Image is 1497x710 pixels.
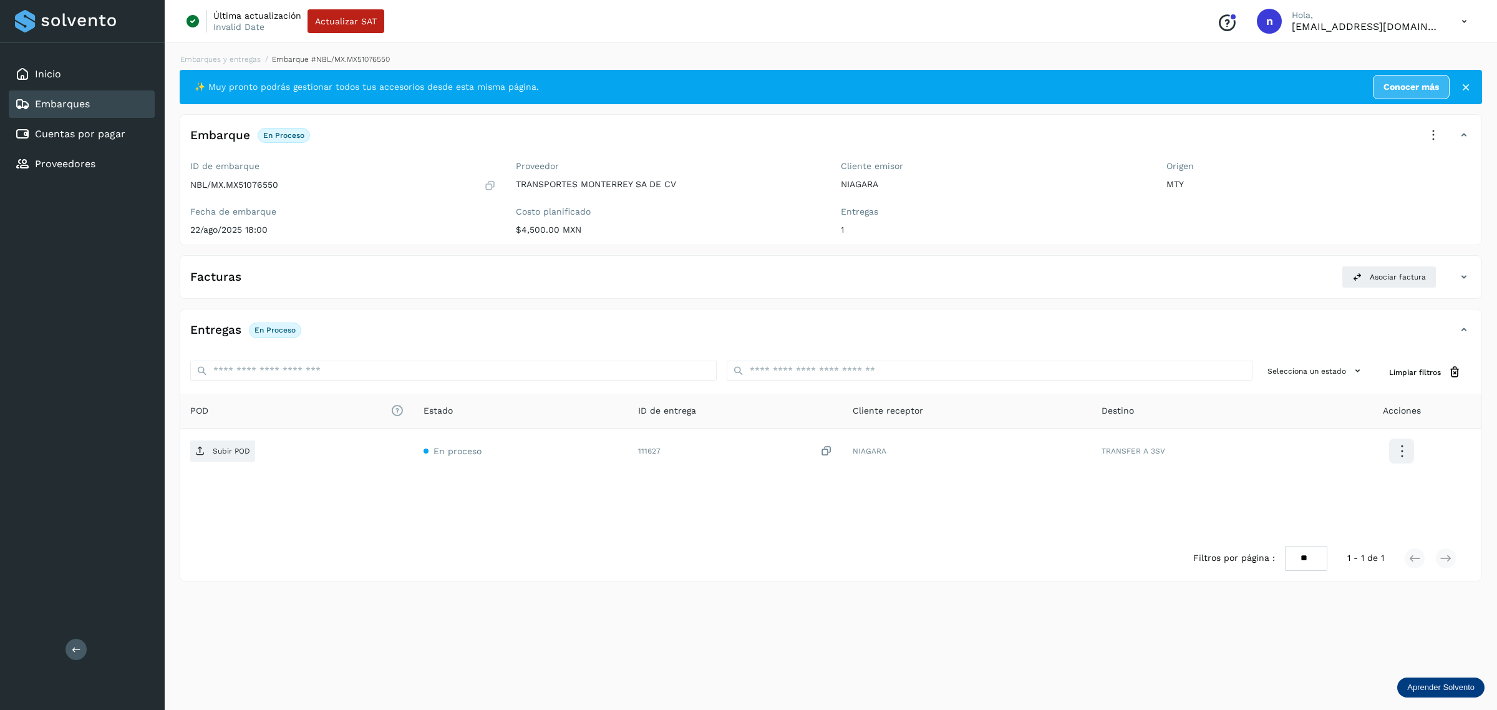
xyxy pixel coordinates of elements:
label: Entregas [841,207,1146,217]
span: Asociar factura [1370,271,1426,283]
p: niagara+prod@solvento.mx [1292,21,1441,32]
span: En proceso [434,446,482,456]
span: Estado [424,404,453,417]
span: Filtros por página : [1193,552,1275,565]
span: Acciones [1383,404,1421,417]
a: Conocer más [1373,75,1450,99]
button: Selecciona un estado [1262,361,1369,381]
a: Embarques y entregas [180,55,261,64]
p: Subir POD [213,447,250,455]
p: Invalid Date [213,21,264,32]
label: Fecha de embarque [190,207,496,217]
p: Hola, [1292,10,1441,21]
span: Embarque #NBL/MX.MX51076550 [272,55,390,64]
label: ID de embarque [190,161,496,172]
td: TRANSFER A 3SV [1092,429,1322,474]
p: $4,500.00 MXN [516,225,821,235]
h4: Entregas [190,323,241,338]
span: POD [190,404,404,417]
span: Limpiar filtros [1389,367,1441,378]
button: Actualizar SAT [308,9,384,33]
label: Cliente emisor [841,161,1146,172]
nav: breadcrumb [180,54,1482,65]
p: Última actualización [213,10,301,21]
p: TRANSPORTES MONTERREY SA DE CV [516,179,821,190]
p: NBL/MX.MX51076550 [190,180,278,190]
div: Aprender Solvento [1397,678,1485,698]
div: Inicio [9,61,155,88]
p: En proceso [254,326,296,334]
span: 1 - 1 de 1 [1347,552,1384,565]
button: Asociar factura [1342,266,1436,288]
div: Embarques [9,90,155,118]
span: ID de entrega [638,404,696,417]
label: Proveedor [516,161,821,172]
a: Proveedores [35,158,95,170]
p: 1 [841,225,1146,235]
a: Embarques [35,98,90,110]
div: EmbarqueEn proceso [180,125,1481,156]
p: NIAGARA [841,179,1146,190]
span: Cliente receptor [853,404,923,417]
p: 22/ago/2025 18:00 [190,225,496,235]
p: MTY [1166,179,1472,190]
label: Origen [1166,161,1472,172]
h4: Facturas [190,270,241,284]
button: Subir POD [190,440,255,462]
h4: Embarque [190,129,250,143]
span: ✨ Muy pronto podrás gestionar todos tus accesorios desde esta misma página. [195,80,539,94]
p: En proceso [263,131,304,140]
span: Actualizar SAT [315,17,377,26]
div: Proveedores [9,150,155,178]
p: Aprender Solvento [1407,683,1475,693]
div: FacturasAsociar factura [180,266,1481,298]
a: Cuentas por pagar [35,128,125,140]
div: 111627 [638,445,833,458]
div: Cuentas por pagar [9,120,155,148]
div: EntregasEn proceso [180,319,1481,351]
label: Costo planificado [516,207,821,217]
span: Destino [1102,404,1134,417]
button: Limpiar filtros [1379,361,1471,384]
td: NIAGARA [843,429,1092,474]
a: Inicio [35,68,61,80]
